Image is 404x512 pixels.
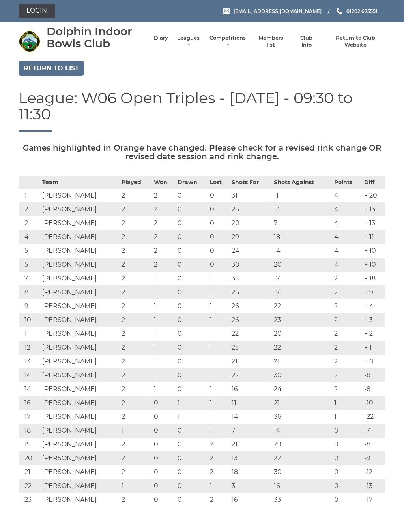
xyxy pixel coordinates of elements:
[152,369,176,382] td: 1
[120,327,152,341] td: 2
[208,479,230,493] td: 1
[272,230,332,244] td: 18
[230,465,272,479] td: 18
[19,369,40,382] td: 14
[120,272,152,286] td: 2
[19,382,40,396] td: 14
[176,438,208,452] td: 0
[152,216,176,230] td: 2
[19,424,40,438] td: 18
[40,230,120,244] td: [PERSON_NAME]
[272,424,332,438] td: 14
[230,424,272,438] td: 7
[332,438,362,452] td: 0
[19,313,40,327] td: 10
[362,410,385,424] td: -22
[230,327,272,341] td: 22
[40,313,120,327] td: [PERSON_NAME]
[208,369,230,382] td: 1
[176,341,208,355] td: 0
[272,382,332,396] td: 24
[208,313,230,327] td: 1
[209,34,247,49] a: Competitions
[332,272,362,286] td: 2
[332,452,362,465] td: 0
[272,479,332,493] td: 16
[230,203,272,216] td: 26
[332,410,362,424] td: 1
[332,299,362,313] td: 2
[230,189,272,203] td: 31
[332,216,362,230] td: 4
[208,203,230,216] td: 0
[332,327,362,341] td: 2
[40,272,120,286] td: [PERSON_NAME]
[272,203,332,216] td: 13
[120,382,152,396] td: 2
[362,299,385,313] td: + 4
[362,438,385,452] td: -8
[332,341,362,355] td: 2
[40,424,120,438] td: [PERSON_NAME]
[152,355,176,369] td: 1
[19,90,385,132] h1: League: W06 Open Triples - [DATE] - 09:30 to 11:30
[40,438,120,452] td: [PERSON_NAME]
[362,286,385,299] td: + 9
[120,313,152,327] td: 2
[362,465,385,479] td: -12
[19,258,40,272] td: 5
[176,369,208,382] td: 0
[176,286,208,299] td: 0
[332,286,362,299] td: 2
[19,493,40,507] td: 23
[176,176,208,189] th: Drawn
[208,396,230,410] td: 1
[40,452,120,465] td: [PERSON_NAME]
[19,327,40,341] td: 11
[234,8,322,14] span: [EMAIL_ADDRESS][DOMAIN_NAME]
[152,493,176,507] td: 0
[40,396,120,410] td: [PERSON_NAME]
[272,258,332,272] td: 20
[362,382,385,396] td: -8
[19,61,84,76] a: Return to list
[176,382,208,396] td: 0
[272,355,332,369] td: 21
[230,299,272,313] td: 26
[230,382,272,396] td: 16
[230,341,272,355] td: 23
[230,396,272,410] td: 11
[272,327,332,341] td: 20
[152,465,176,479] td: 0
[223,8,322,15] a: Email [EMAIL_ADDRESS][DOMAIN_NAME]
[332,465,362,479] td: 0
[152,272,176,286] td: 1
[152,327,176,341] td: 1
[120,341,152,355] td: 2
[19,216,40,230] td: 2
[176,465,208,479] td: 0
[40,341,120,355] td: [PERSON_NAME]
[19,203,40,216] td: 2
[272,452,332,465] td: 22
[19,438,40,452] td: 19
[272,299,332,313] td: 22
[154,34,168,41] a: Diary
[208,272,230,286] td: 1
[230,410,272,424] td: 14
[230,286,272,299] td: 26
[272,410,332,424] td: 36
[176,203,208,216] td: 0
[332,189,362,203] td: 4
[272,272,332,286] td: 17
[208,176,230,189] th: Lost
[40,493,120,507] td: [PERSON_NAME]
[176,230,208,244] td: 0
[362,355,385,369] td: + 0
[152,203,176,216] td: 2
[332,382,362,396] td: 2
[152,424,176,438] td: 0
[152,189,176,203] td: 2
[176,493,208,507] td: 0
[120,465,152,479] td: 2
